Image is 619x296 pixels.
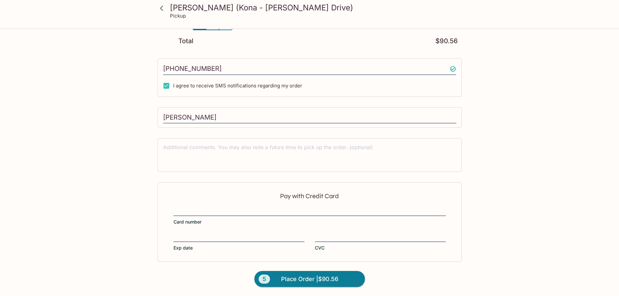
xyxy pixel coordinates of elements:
[170,13,186,19] p: Pickup
[178,38,193,44] p: Total
[254,271,365,287] button: 5Place Order |$90.56
[163,111,456,124] input: Enter first and last name
[174,208,446,215] iframe: Secure card number input frame
[174,193,446,199] p: Pay with Credit Card
[163,63,456,75] input: Enter phone number
[315,234,446,241] iframe: Secure CVC input frame
[259,275,270,284] span: 5
[435,38,458,44] p: $90.56
[315,245,325,251] span: CVC
[173,83,302,89] span: I agree to receive SMS notifications regarding my order
[174,245,193,251] span: Exp date
[281,274,338,284] span: Place Order | $90.56
[170,3,460,13] h3: [PERSON_NAME] (Kona - [PERSON_NAME] Drive)
[174,219,201,225] span: Card number
[174,234,304,241] iframe: Secure expiration date input frame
